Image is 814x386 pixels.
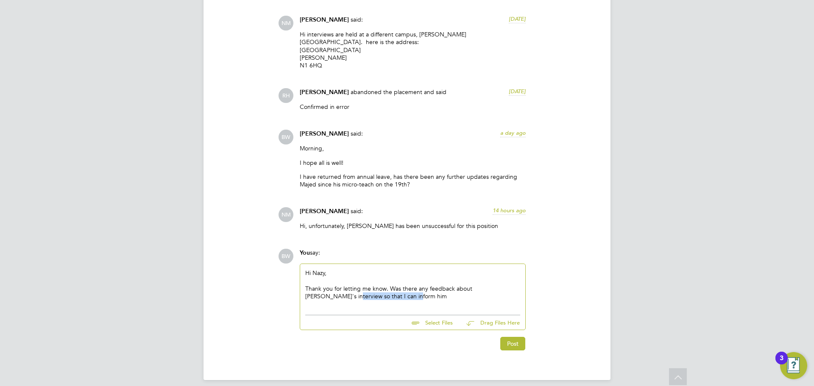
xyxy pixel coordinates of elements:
[300,103,526,111] p: Confirmed in error
[493,207,526,214] span: 14 hours ago
[279,249,293,264] span: BW
[300,89,349,96] span: [PERSON_NAME]
[300,31,526,69] p: Hi interviews are held at a different campus, [PERSON_NAME][GEOGRAPHIC_DATA]. here is the address...
[509,88,526,95] span: [DATE]
[460,314,520,332] button: Drag Files Here
[351,207,363,215] span: said:
[500,129,526,136] span: a day ago
[300,222,526,230] p: Hi, unfortunately, [PERSON_NAME] has been unsuccessful for this position
[279,207,293,222] span: NM
[300,144,526,152] p: Morning,
[279,130,293,144] span: BW
[279,88,293,103] span: RH
[300,173,526,188] p: I have returned from annual leave, has there been any further updates regarding Majed since his m...
[351,88,446,96] span: abandoned the placement and said
[351,130,363,137] span: said:
[300,249,526,264] div: say:
[300,208,349,215] span: [PERSON_NAME]
[305,285,520,300] div: Thank you for letting me know. Was there any feedback about [PERSON_NAME]'s interview so that I c...
[300,16,349,23] span: [PERSON_NAME]
[300,159,526,167] p: I hope all is well!
[780,352,807,379] button: Open Resource Center, 3 new notifications
[509,15,526,22] span: [DATE]
[279,16,293,31] span: NM
[780,358,783,369] div: 3
[300,130,349,137] span: [PERSON_NAME]
[351,16,363,23] span: said:
[300,249,310,256] span: You
[500,337,525,350] button: Post
[305,269,520,305] div: Hi Nazy,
